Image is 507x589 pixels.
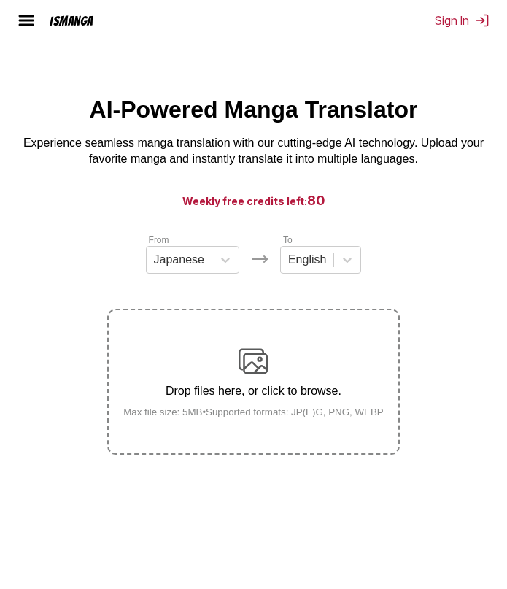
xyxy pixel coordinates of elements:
[112,385,395,398] p: Drop files here, or click to browse.
[283,235,293,245] label: To
[112,407,395,417] small: Max file size: 5MB • Supported formats: JP(E)G, PNG, WEBP
[251,250,268,268] img: Languages icon
[149,235,169,245] label: From
[50,14,93,28] div: IsManga
[44,14,120,28] a: IsManga
[307,193,325,208] span: 80
[90,96,418,123] h1: AI-Powered Manga Translator
[18,12,35,29] img: hamburger
[435,13,489,28] button: Sign In
[12,135,495,168] p: Experience seamless manga translation with our cutting-edge AI technology. Upload your favorite m...
[35,191,472,209] h3: Weekly free credits left:
[475,13,489,28] img: Sign out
